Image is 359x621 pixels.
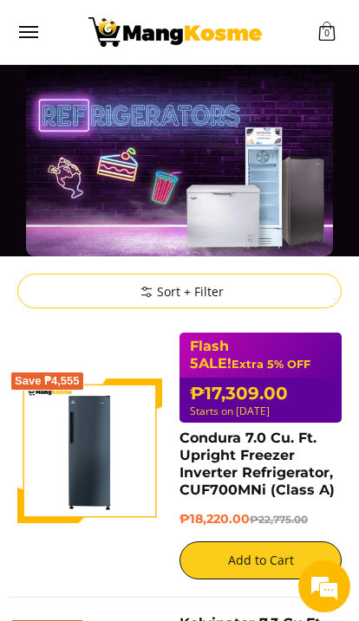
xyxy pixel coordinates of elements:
[250,514,308,526] del: ₱22,775.00
[88,17,262,47] img: Bodega Sale Refrigerator l Mang Kosme: Home Appliances Warehouse Sale
[322,30,332,37] span: 0
[179,512,342,528] h6: ₱18,220.00
[179,541,342,579] button: Add to Cart
[136,283,224,301] span: Sort + Filter
[15,376,80,386] span: Save ₱4,555
[17,378,162,523] img: Condura 7.0 Cu. Ft. Upright Freezer Inverter Refrigerator, CUF700MNi (Class A)
[17,274,342,308] summary: Sort + Filter
[179,430,335,498] a: Condura 7.0 Cu. Ft. Upright Freezer Inverter Refrigerator, CUF700MNi (Class A)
